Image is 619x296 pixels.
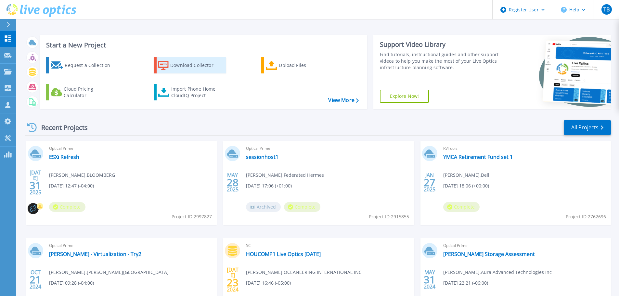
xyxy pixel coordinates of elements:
span: [DATE] 12:47 (-04:00) [49,182,94,189]
span: 21 [30,277,41,282]
span: Project ID: 2762696 [566,213,606,220]
span: 23 [227,280,239,285]
a: Cloud Pricing Calculator [46,84,119,100]
span: [DATE] 22:21 (-06:00) [443,279,488,287]
div: Find tutorials, instructional guides and other support videos to help you make the most of your L... [380,51,501,71]
h3: Start a New Project [46,42,358,49]
span: Project ID: 2915855 [369,213,409,220]
span: [DATE] 16:46 (-05:00) [246,279,291,287]
span: Complete [443,202,480,212]
span: [PERSON_NAME] , [PERSON_NAME][GEOGRAPHIC_DATA] [49,269,169,276]
span: 27 [424,180,435,185]
div: OCT 2024 [29,268,42,291]
div: Download Collector [170,59,222,72]
span: Optical Prime [49,145,213,152]
div: MAY 2024 [423,268,436,291]
div: Upload Files [279,59,331,72]
span: SC [246,242,410,249]
a: [PERSON_NAME] Storage Assessment [443,251,535,257]
div: Support Video Library [380,40,501,49]
span: Project ID: 2997827 [172,213,212,220]
span: Archived [246,202,281,212]
span: [DATE] 18:06 (+00:00) [443,182,489,189]
a: Upload Files [261,57,334,73]
a: All Projects [564,120,611,135]
span: [PERSON_NAME] , Aura Advanced Technologies Inc [443,269,552,276]
a: Explore Now! [380,90,429,103]
span: [PERSON_NAME] , Federated Hermes [246,172,324,179]
span: RVTools [443,145,607,152]
span: Optical Prime [246,145,410,152]
span: TB [603,7,610,12]
div: Request a Collection [65,59,117,72]
div: [DATE] 2024 [226,268,239,291]
span: [DATE] 17:06 (+01:00) [246,182,292,189]
div: MAY 2025 [226,171,239,194]
span: [DATE] 09:28 (-04:00) [49,279,94,287]
a: View More [328,97,358,103]
a: Download Collector [154,57,226,73]
span: 31 [424,277,435,282]
a: [PERSON_NAME] - Virtualization - Try2 [49,251,141,257]
span: [PERSON_NAME] , OCEANEERING INTERNATIONAL INC [246,269,362,276]
span: Complete [49,202,85,212]
a: YMCA Retirement Fund set 1 [443,154,513,160]
a: sessionhost1 [246,154,278,160]
div: [DATE] 2025 [29,171,42,194]
div: JAN 2025 [423,171,436,194]
span: [PERSON_NAME] , BLOOMBERG [49,172,115,179]
span: [PERSON_NAME] , Dell [443,172,489,179]
span: Optical Prime [443,242,607,249]
a: Request a Collection [46,57,119,73]
a: ESXi Refresh [49,154,79,160]
a: HOUCOMP1 Live Optics [DATE] [246,251,321,257]
span: Optical Prime [49,242,213,249]
span: 31 [30,183,41,188]
span: Complete [284,202,320,212]
div: Recent Projects [25,120,97,135]
div: Cloud Pricing Calculator [64,86,116,99]
div: Import Phone Home CloudIQ Project [171,86,222,99]
span: 28 [227,180,239,185]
